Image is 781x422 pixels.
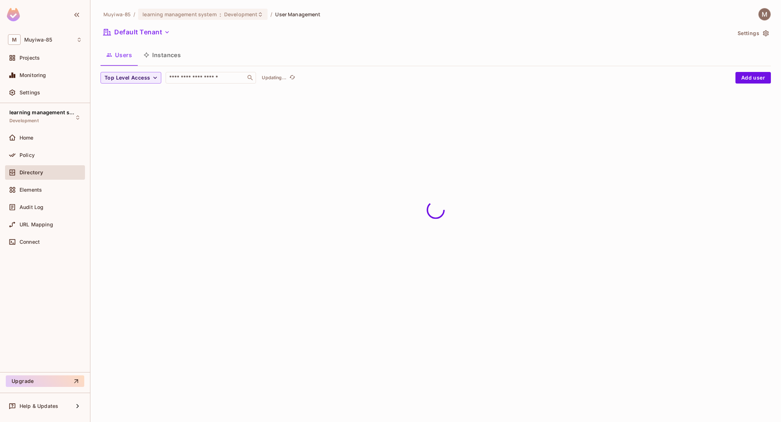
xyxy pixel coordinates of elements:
[20,403,58,409] span: Help & Updates
[289,74,295,81] span: refresh
[20,152,35,158] span: Policy
[735,27,771,39] button: Settings
[7,8,20,21] img: SReyMgAAAABJRU5ErkJggg==
[270,11,272,18] li: /
[20,90,40,95] span: Settings
[6,375,84,387] button: Upgrade
[20,55,40,61] span: Projects
[104,73,150,82] span: Top Level Access
[219,12,222,17] span: :
[133,11,135,18] li: /
[9,110,74,115] span: learning management system
[20,222,53,227] span: URL Mapping
[735,72,771,84] button: Add user
[24,37,52,43] span: Workspace: Muyiwa-85
[20,135,34,141] span: Home
[20,187,42,193] span: Elements
[288,73,296,82] button: refresh
[759,8,771,20] img: Muyiwa Femi-Ige
[101,26,173,38] button: Default Tenant
[275,11,320,18] span: User Management
[103,11,131,18] span: the active workspace
[138,46,187,64] button: Instances
[286,73,296,82] span: Click to refresh data
[20,170,43,175] span: Directory
[101,46,138,64] button: Users
[20,72,46,78] span: Monitoring
[224,11,257,18] span: Development
[20,204,43,210] span: Audit Log
[20,239,40,245] span: Connect
[8,34,21,45] span: M
[9,118,39,124] span: Development
[101,72,161,84] button: Top Level Access
[142,11,216,18] span: learning management system
[262,75,286,81] p: Updating...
